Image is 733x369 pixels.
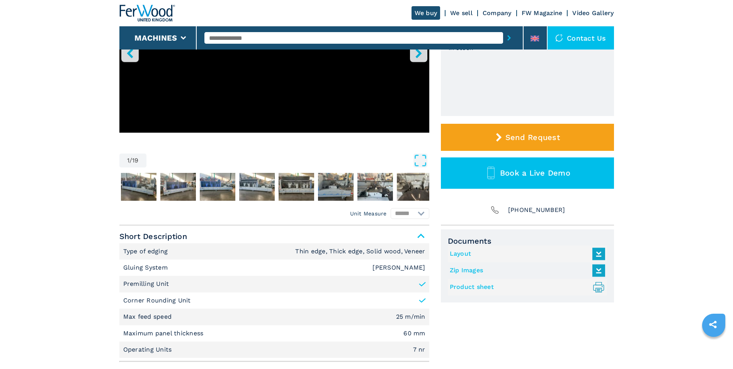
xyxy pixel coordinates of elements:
[441,157,614,189] button: Book a Live Demo
[500,168,570,178] span: Book a Live Demo
[548,26,614,50] div: Contact us
[483,9,512,17] a: Company
[505,133,560,142] span: Send Request
[148,154,427,167] button: Open Fullscreen
[397,173,432,201] img: 927786b88a8600ba14daedb7947e62a4
[403,330,425,337] em: 60 mm
[395,171,434,202] button: Go to Slide 9
[123,280,169,288] p: Premilling Unit
[396,314,425,320] em: 25 m/min
[119,229,429,243] span: Short Description
[522,9,563,17] a: FW Magazine
[198,171,237,202] button: Go to Slide 4
[410,44,427,62] button: right-button
[123,345,174,354] p: Operating Units
[121,173,156,201] img: c0e46313d08355e6851f06f8bab11408
[277,171,316,202] button: Go to Slide 6
[127,157,129,164] span: 1
[123,263,170,272] p: Gluing System
[134,33,177,43] button: Machines
[279,173,314,201] img: 4baa344a4becd60ae5a5c2c3167d6ad3
[239,173,275,201] img: feea38e011af2d7154553b5ae6f82ad5
[123,329,206,338] p: Maximum panel thickness
[450,281,601,294] a: Product sheet
[119,171,158,202] button: Go to Slide 2
[129,157,132,164] span: /
[572,9,614,17] a: Video Gallery
[119,171,429,202] nav: Thumbnail Navigation
[356,171,395,202] button: Go to Slide 8
[700,334,727,363] iframe: Chat
[450,248,601,260] a: Layout
[450,264,601,277] a: Zip Images
[350,210,387,217] em: Unit Measure
[703,315,723,334] a: sharethis
[441,124,614,151] button: Send Request
[132,157,139,164] span: 19
[412,6,440,20] a: We buy
[123,296,191,305] p: Corner Rounding Unit
[159,171,197,202] button: Go to Slide 3
[318,173,354,201] img: f8f148c31de9a3b3f051b8fa3fc19b14
[372,265,425,271] em: [PERSON_NAME]
[357,173,393,201] img: 1aaa34b335f6b0c9ff47f36c9af603b8
[450,9,473,17] a: We sell
[508,205,565,215] span: [PHONE_NUMBER]
[555,34,563,42] img: Contact us
[490,205,500,215] img: Phone
[119,5,175,22] img: Ferwood
[238,171,276,202] button: Go to Slide 5
[119,243,429,358] div: Short Description
[413,347,425,353] em: 7 nr
[503,29,515,47] button: submit-button
[123,247,170,256] p: Type of edging
[448,236,607,246] span: Documents
[316,171,355,202] button: Go to Slide 7
[200,173,235,201] img: 1fe5fadb037bbda9fdae184e0c54a329
[160,173,196,201] img: cf0bb48831e225036924c090c62379a3
[295,248,425,255] em: Thin edge, Thick edge, Solid wood, Veneer
[121,44,139,62] button: left-button
[123,313,174,321] p: Max feed speed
